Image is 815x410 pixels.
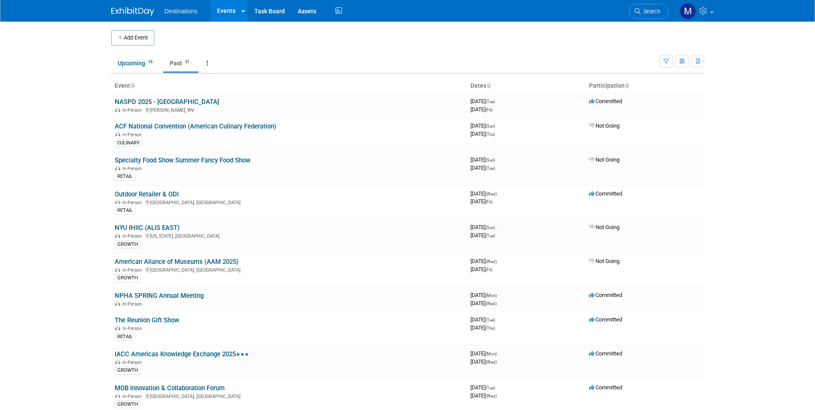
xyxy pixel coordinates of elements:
[115,166,120,170] img: In-Person Event
[163,55,198,71] a: Past31
[485,233,495,238] span: (Tue)
[589,190,622,197] span: Committed
[122,233,144,239] span: In-Person
[115,107,120,112] img: In-Person Event
[115,301,120,306] img: In-Person Event
[111,55,162,71] a: Upcoming16
[122,360,144,365] span: In-Person
[485,225,495,230] span: (Sun)
[111,30,154,46] button: Add Event
[470,392,497,399] span: [DATE]
[122,166,144,171] span: In-Person
[115,384,225,392] a: MOB Innovation & Collaboration Forum
[496,98,498,104] span: -
[183,59,192,65] span: 31
[589,156,620,163] span: Not Going
[115,316,179,324] a: The Reunion Gift Show
[115,122,276,130] a: ACF National Convention (American Culinary Federation)
[485,259,497,264] span: (Wed)
[589,292,622,298] span: Committed
[115,258,238,266] a: American Aliance of Museums (AAM 2025)
[485,267,492,272] span: (Fri)
[115,394,120,398] img: In-Person Event
[485,107,492,112] span: (Fri)
[486,82,491,89] a: Sort by Start Date
[680,3,696,19] img: Melissa Schattenberg
[485,99,495,104] span: (Tue)
[485,132,495,137] span: (Thu)
[470,224,498,230] span: [DATE]
[498,292,499,298] span: -
[496,156,498,163] span: -
[115,333,135,341] div: RETAIL
[115,190,179,198] a: Outdoor Retailer & ODI
[470,324,495,331] span: [DATE]
[470,190,499,197] span: [DATE]
[629,4,668,19] a: Search
[467,79,586,93] th: Dates
[470,258,499,264] span: [DATE]
[589,122,620,129] span: Not Going
[470,198,492,205] span: [DATE]
[115,360,120,364] img: In-Person Event
[115,241,140,248] div: GROWTH
[115,233,120,238] img: In-Person Event
[115,326,120,330] img: In-Person Event
[146,59,155,65] span: 16
[470,266,492,272] span: [DATE]
[589,224,620,230] span: Not Going
[115,207,135,214] div: RETAIL
[122,326,144,331] span: In-Person
[115,199,464,205] div: [GEOGRAPHIC_DATA], [GEOGRAPHIC_DATA]
[130,82,134,89] a: Sort by Event Name
[589,258,620,264] span: Not Going
[485,158,495,162] span: (Sun)
[625,82,629,89] a: Sort by Participation Type
[485,301,497,306] span: (Wed)
[115,266,464,273] div: [GEOGRAPHIC_DATA], [GEOGRAPHIC_DATA]
[485,326,495,330] span: (Thu)
[485,293,497,298] span: (Mon)
[115,200,120,204] img: In-Person Event
[485,166,495,171] span: (Tue)
[115,132,120,136] img: In-Person Event
[589,98,622,104] span: Committed
[165,8,198,15] span: Destinations
[115,392,464,399] div: [GEOGRAPHIC_DATA], [GEOGRAPHIC_DATA]
[470,358,497,365] span: [DATE]
[115,350,249,358] a: IACC Americas Knowledge Exchange 2025
[115,139,142,147] div: CULINARY
[485,124,495,129] span: (Sun)
[496,384,498,391] span: -
[115,267,120,272] img: In-Person Event
[485,394,497,398] span: (Wed)
[498,258,499,264] span: -
[589,316,622,323] span: Committed
[470,300,497,306] span: [DATE]
[115,224,180,232] a: NYU IHIIC (ALIS EAST)
[470,156,498,163] span: [DATE]
[470,384,498,391] span: [DATE]
[496,316,498,323] span: -
[485,386,495,390] span: (Tue)
[498,190,499,197] span: -
[485,318,495,322] span: (Tue)
[485,352,497,356] span: (Mon)
[470,122,498,129] span: [DATE]
[470,316,498,323] span: [DATE]
[115,401,140,408] div: GROWTH
[115,274,140,282] div: GROWTH
[122,200,144,205] span: In-Person
[115,106,464,113] div: [PERSON_NAME], WV
[586,79,704,93] th: Participation
[115,156,250,164] a: Specialty Food Show Summer Fancy Food Show
[470,98,498,104] span: [DATE]
[485,192,497,196] span: (Wed)
[111,7,154,16] img: ExhibitDay
[470,106,492,113] span: [DATE]
[115,232,464,239] div: [US_STATE], [GEOGRAPHIC_DATA]
[122,301,144,307] span: In-Person
[496,224,498,230] span: -
[122,394,144,399] span: In-Person
[470,232,495,239] span: [DATE]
